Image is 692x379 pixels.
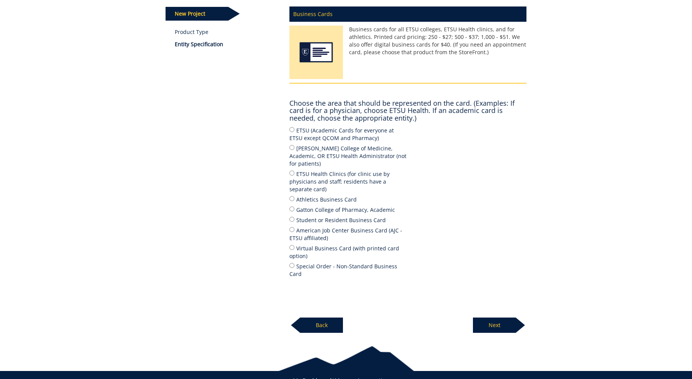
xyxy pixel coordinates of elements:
[289,26,343,83] img: Business Cards
[289,6,526,22] p: Business Cards
[289,206,294,211] input: Gatton College of Pharmacy, Academic
[289,216,408,224] label: Student or Resident Business Card
[175,28,278,36] a: Product Type
[289,263,294,268] input: Special Order - Non-Standard Business Card
[289,227,294,232] input: American Job Center Business Card (AJC - ETSU affiliated)
[289,245,294,250] input: Virtual Business Card (with printed card option)
[300,318,343,333] p: Back
[166,7,228,21] p: New Project
[289,26,526,56] p: Business cards for all ETSU colleges, ETSU Health clinics, and for athletics. Printed card pricin...
[175,40,278,48] p: Entity Specification
[289,144,408,168] label: [PERSON_NAME] College of Medicine, Academic, OR ETSU Health Administrator (not for patients)
[289,169,408,193] label: ETSU Health Clinics (for clinic use by physicians and staff; residents have a separate card)
[289,145,294,150] input: [PERSON_NAME] College of Medicine, Academic, OR ETSU Health Administrator (not for patients)
[289,217,294,222] input: Student or Resident Business Card
[289,195,408,203] label: Athletics Business Card
[289,171,294,176] input: ETSU Health Clinics (for clinic use by physicians and staff; residents have a separate card)
[289,205,408,214] label: Gatton College of Pharmacy, Academic
[289,196,294,201] input: Athletics Business Card
[289,127,294,132] input: ETSU (Academic Cards for everyone at ETSU except QCOM and Pharmacy)
[473,318,516,333] p: Next
[289,126,408,142] label: ETSU (Academic Cards for everyone at ETSU except QCOM and Pharmacy)
[289,244,408,260] label: Virtual Business Card (with printed card option)
[289,262,408,278] label: Special Order - Non-Standard Business Card
[289,100,526,122] h4: Choose the area that should be represented on the card. (Examples: If card is for a physician, ch...
[289,226,408,242] label: American Job Center Business Card (AJC - ETSU affiliated)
